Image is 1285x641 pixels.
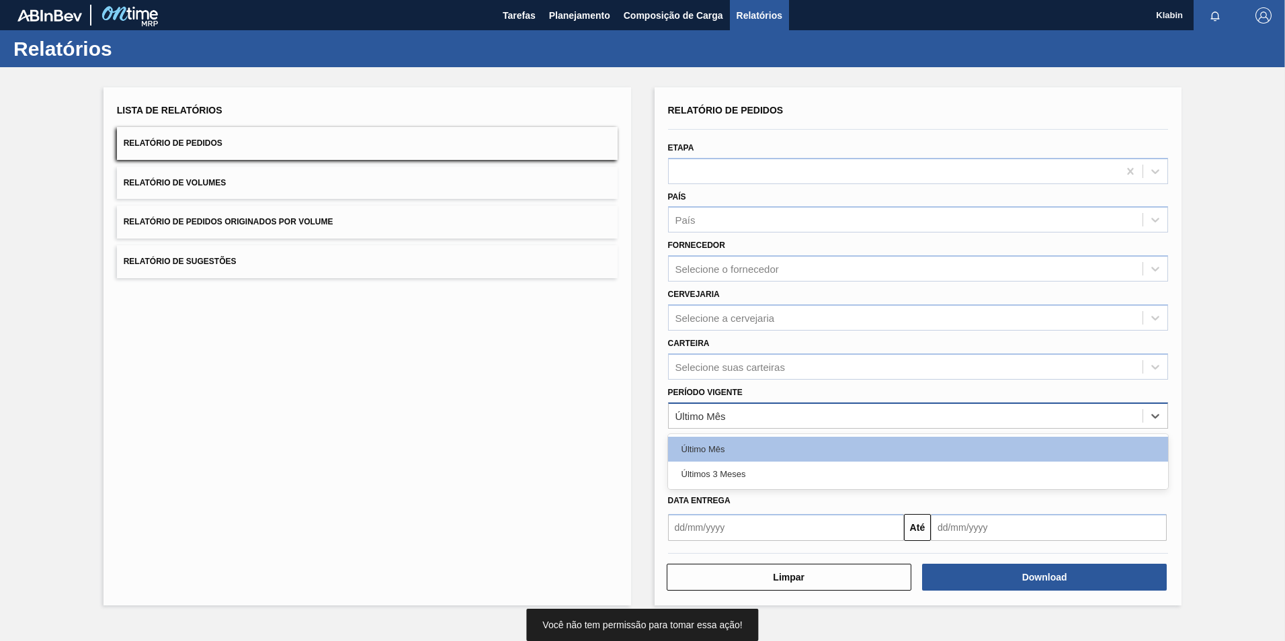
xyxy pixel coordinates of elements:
div: Selecione a cervejaria [675,312,775,323]
span: Relatórios [737,7,782,24]
span: Tarefas [503,7,536,24]
input: dd/mm/yyyy [668,514,904,541]
h1: Relatórios [13,41,252,56]
span: Relatório de Volumes [124,178,226,187]
label: Período Vigente [668,388,743,397]
input: dd/mm/yyyy [931,514,1167,541]
label: Carteira [668,339,710,348]
span: Relatório de Pedidos [668,105,784,116]
button: Até [904,514,931,541]
button: Notificações [1194,6,1237,25]
div: Último Mês [668,437,1169,462]
button: Download [922,564,1167,591]
span: Planejamento [549,7,610,24]
img: TNhmsLtSVTkK8tSr43FrP2fwEKptu5GPRR3wAAAABJRU5ErkJggg== [17,9,82,22]
button: Limpar [667,564,911,591]
button: Relatório de Sugestões [117,245,618,278]
label: País [668,192,686,202]
button: Relatório de Volumes [117,167,618,200]
span: Lista de Relatórios [117,105,222,116]
span: Composição de Carga [624,7,723,24]
div: Último Mês [675,410,726,421]
label: Fornecedor [668,241,725,250]
label: Cervejaria [668,290,720,299]
div: País [675,214,696,226]
span: Data entrega [668,496,731,505]
button: Relatório de Pedidos [117,127,618,160]
div: Selecione o fornecedor [675,263,779,275]
span: Relatório de Pedidos Originados por Volume [124,217,333,226]
div: Selecione suas carteiras [675,361,785,372]
label: Etapa [668,143,694,153]
span: Você não tem permissão para tomar essa ação! [542,619,742,630]
div: Últimos 3 Meses [668,462,1169,486]
img: Logout [1255,7,1272,24]
span: Relatório de Pedidos [124,138,222,148]
span: Relatório de Sugestões [124,257,237,266]
button: Relatório de Pedidos Originados por Volume [117,206,618,239]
